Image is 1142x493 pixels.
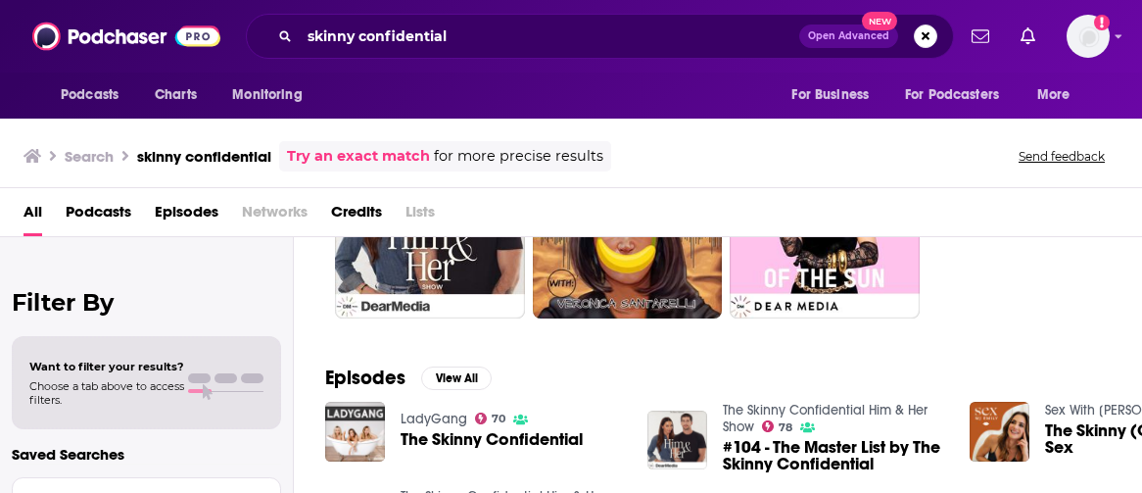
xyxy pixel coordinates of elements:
span: Charts [155,81,197,109]
span: More [1037,81,1071,109]
a: Show notifications dropdown [964,20,997,53]
p: Saved Searches [12,445,281,464]
svg: Add a profile image [1094,15,1110,30]
button: Send feedback [1013,148,1111,165]
h2: Filter By [12,288,281,317]
h2: Episodes [325,366,405,390]
img: User Profile [1067,15,1110,58]
h3: skinny confidential [137,147,271,166]
span: Monitoring [232,81,302,109]
input: Search podcasts, credits, & more... [300,21,799,52]
a: LadyGang [401,411,467,427]
button: View All [421,367,492,390]
button: Open AdvancedNew [799,25,898,48]
button: open menu [218,76,327,114]
button: open menu [47,76,144,114]
a: #104 - The Master List by The Skinny Confidential [723,439,946,472]
a: Charts [142,76,209,114]
a: EpisodesView All [325,366,492,390]
a: The Skinny Confidential Him & Her Show [723,402,928,435]
a: Try an exact match [287,145,430,168]
div: Search podcasts, credits, & more... [246,14,954,59]
span: Want to filter your results? [29,360,184,373]
a: 70 [475,413,506,424]
button: open menu [1023,76,1095,114]
button: open menu [892,76,1027,114]
span: 78 [779,423,792,432]
a: Episodes [155,196,218,236]
a: Show notifications dropdown [1013,20,1043,53]
h3: Search [65,147,114,166]
a: The Skinny Confidential [401,431,583,448]
a: Podcasts [66,196,131,236]
span: Logged in as hannah.bishop [1067,15,1110,58]
a: All [24,196,42,236]
button: open menu [778,76,893,114]
a: 78 [762,420,793,432]
span: Networks [242,196,308,236]
span: New [862,12,897,30]
img: #104 - The Master List by The Skinny Confidential [647,411,707,470]
span: Podcasts [61,81,119,109]
span: For Podcasters [905,81,999,109]
a: Credits [331,196,382,236]
img: Podchaser - Follow, Share and Rate Podcasts [32,18,220,55]
span: For Business [791,81,869,109]
img: The Skinny (Confidential) on Sex [970,402,1029,462]
span: for more precise results [434,145,603,168]
span: 70 [492,415,505,423]
img: The Skinny Confidential [325,402,385,462]
span: Open Advanced [808,31,889,41]
span: Lists [405,196,435,236]
button: Show profile menu [1067,15,1110,58]
span: Choose a tab above to access filters. [29,379,184,407]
